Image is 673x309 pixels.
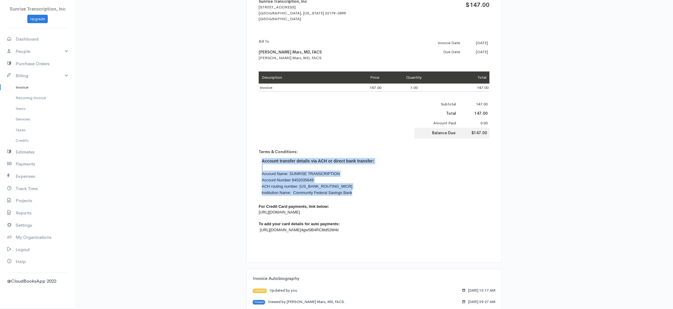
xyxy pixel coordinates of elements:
div: [DATE] 10:17 AM [462,288,495,293]
td: Amount Paid [414,118,458,128]
span: Account Number 8452035649 [262,178,314,182]
span: Updated [253,289,267,293]
b: Account transfer details via ACH or direct bank transfer: [262,159,374,163]
span: Viewed [253,300,265,304]
div: [STREET_ADDRESS] [GEOGRAPHIC_DATA], [US_STATE] 33179-3899 [GEOGRAPHIC_DATA] [259,4,364,22]
b: For Credit Card payments, link below: [259,204,329,209]
td: [DATE] [461,47,489,56]
td: 1.00 [382,83,446,92]
td: Subtotal [414,99,458,109]
font: [URL][DOMAIN_NAME] [259,210,300,214]
b: [PERSON_NAME] Mars, MD, FACS [259,50,322,55]
td: Description [259,71,337,83]
span: $147.00 [465,1,489,9]
td: [DATE] [461,38,489,47]
span: ACH routing number: [US_BANK_ROUTING_MICR] [262,184,352,189]
b: Terms & Conditions: [259,149,298,154]
td: 147.00 [337,83,382,92]
b: 147.00 [474,111,488,116]
div: [PERSON_NAME] Mars, MD, FACS [259,38,364,61]
div: Viewed by [PERSON_NAME] Mars, MD, FACS. [253,299,345,304]
span: Institution Name: Community Federal Savings Bank [262,190,352,195]
td: 0.00 [458,118,489,128]
td: Quantity [382,71,446,83]
td: Balance Due [414,128,458,138]
a: 4gw5lB4RC8td52M4ii [301,228,339,232]
a: Upgrade [27,15,48,23]
td: $147.00 [458,128,489,138]
span: Account Name: SUNRISE TRANSCRIPTION [262,171,340,176]
td: 147.00 [458,99,489,109]
td: Invoice Date [414,38,461,47]
div: @CloudBooksApp 2022 [7,278,68,285]
div: Updated by you [253,288,297,293]
td: Due Date [414,47,461,56]
a: [URL][DOMAIN_NAME] [260,228,301,232]
b: Total [446,111,456,116]
td: Invoice [259,83,337,92]
b: To add your card details for auto payments: [259,222,340,226]
td: Total [446,71,489,83]
div: [DATE] 09:27 AM [462,299,495,304]
td: Price [337,71,382,83]
div: Invoice Autobiography [253,275,495,282]
span: Sunrise Transcription, Inc [10,6,65,12]
td: 147.00 [446,83,489,92]
p: Bill To [259,38,364,44]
